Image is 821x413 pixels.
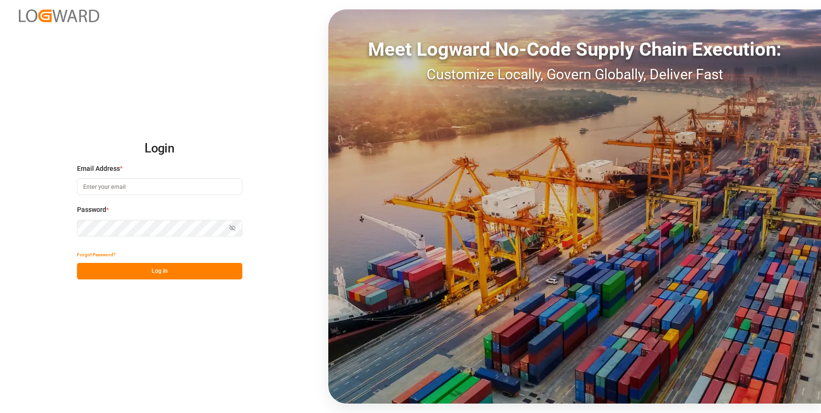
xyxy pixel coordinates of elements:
[77,246,116,263] button: Forgot Password?
[77,134,242,164] h2: Login
[77,164,120,174] span: Email Address
[328,35,821,64] div: Meet Logward No-Code Supply Chain Execution:
[19,9,99,22] img: Logward_new_orange.png
[77,205,106,215] span: Password
[77,178,242,195] input: Enter your email
[328,64,821,85] div: Customize Locally, Govern Globally, Deliver Fast
[77,263,242,279] button: Log In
